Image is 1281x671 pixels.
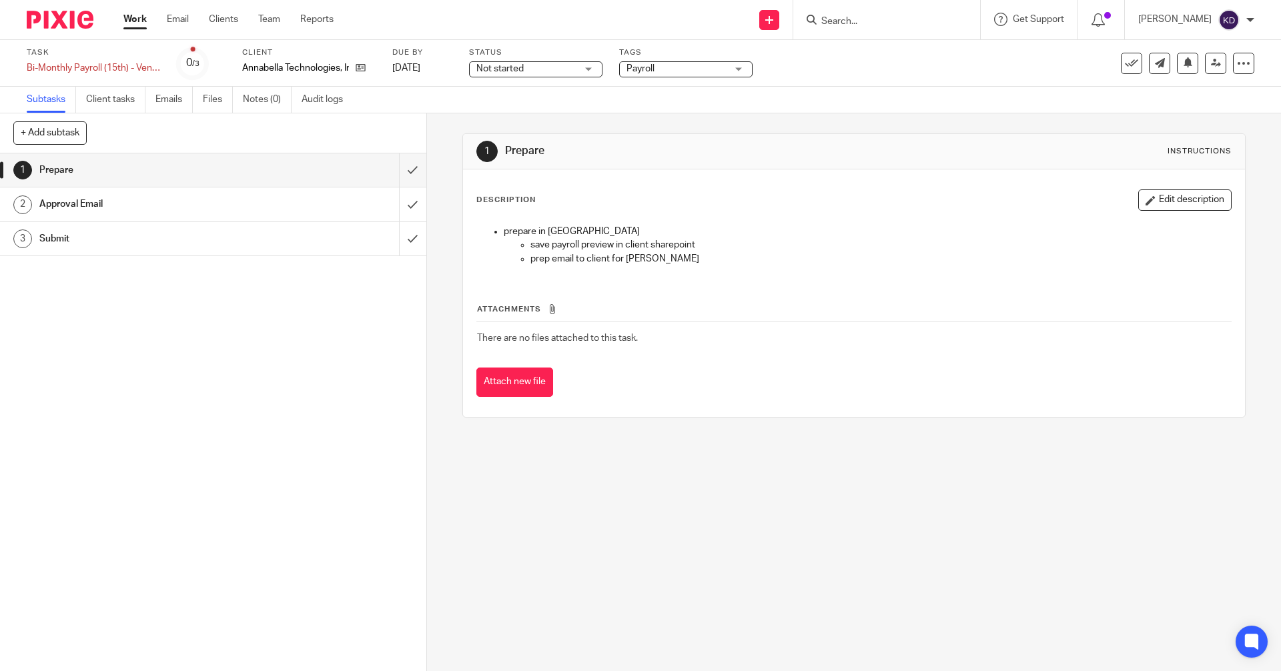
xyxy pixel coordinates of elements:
input: Search [820,16,940,28]
img: svg%3E [1218,9,1240,31]
span: Not started [476,64,524,73]
a: Clients [209,13,238,26]
span: Payroll [626,64,655,73]
p: Description [476,195,536,205]
h1: Submit [39,229,270,249]
label: Client [242,47,376,58]
span: Attachments [477,305,541,313]
div: Instructions [1168,146,1232,157]
div: 2 [13,195,32,214]
button: Edit description [1138,189,1232,211]
button: + Add subtask [13,121,87,144]
p: save payroll preview in client sharepoint [530,238,1230,251]
a: Audit logs [302,87,353,113]
small: /3 [192,60,199,67]
span: [DATE] [392,63,420,73]
a: Emails [155,87,193,113]
a: Client tasks [86,87,145,113]
h1: Prepare [505,144,883,158]
label: Status [469,47,602,58]
p: prep email to client for [PERSON_NAME] [530,252,1230,265]
div: 0 [186,55,199,71]
div: 1 [476,141,498,162]
a: Files [203,87,233,113]
p: prepare in [GEOGRAPHIC_DATA] [504,225,1230,238]
div: 3 [13,229,32,248]
a: Subtasks [27,87,76,113]
p: Annabella Technologies, Inc. [242,61,349,75]
span: There are no files attached to this task. [477,333,638,343]
h1: Approval Email [39,194,270,214]
a: Notes (0) [243,87,292,113]
label: Tags [619,47,753,58]
a: Reports [300,13,334,26]
label: Task [27,47,160,58]
div: Bi-Monthly Payroll (15th) - Vensure [27,61,160,75]
a: Team [258,13,280,26]
p: [PERSON_NAME] [1138,13,1212,26]
a: Email [167,13,189,26]
a: Work [123,13,147,26]
span: Get Support [1013,15,1064,24]
label: Due by [392,47,452,58]
h1: Prepare [39,160,270,180]
button: Attach new file [476,368,553,398]
div: 1 [13,161,32,179]
img: Pixie [27,11,93,29]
